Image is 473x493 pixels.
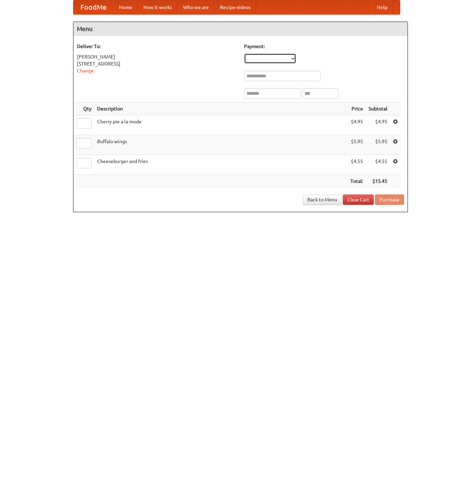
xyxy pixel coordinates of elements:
[94,155,348,175] td: Cheeseburger and fries
[366,115,390,135] td: $4.95
[244,43,404,50] h5: Payment:
[214,0,256,14] a: Recipe videos
[94,115,348,135] td: Cherry pie a la mode
[77,60,237,67] div: [STREET_ADDRESS]
[366,102,390,115] th: Subtotal
[375,194,404,205] button: Purchase
[366,135,390,155] td: $5.95
[73,22,408,36] h4: Menu
[348,102,366,115] th: Price
[348,175,366,188] th: Total:
[366,155,390,175] td: $4.55
[178,0,214,14] a: Who we are
[73,102,94,115] th: Qty
[343,194,374,205] a: Clear Cart
[366,175,390,188] th: $15.45
[348,155,366,175] td: $4.55
[113,0,138,14] a: Home
[348,115,366,135] td: $4.95
[77,68,94,74] a: Change
[138,0,178,14] a: How it works
[303,194,342,205] a: Back to Menu
[94,135,348,155] td: Buffalo wings
[348,135,366,155] td: $5.95
[371,0,393,14] a: Help
[73,0,113,14] a: FoodMe
[94,102,348,115] th: Description
[77,53,237,60] div: [PERSON_NAME]
[77,43,237,50] h5: Deliver To:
